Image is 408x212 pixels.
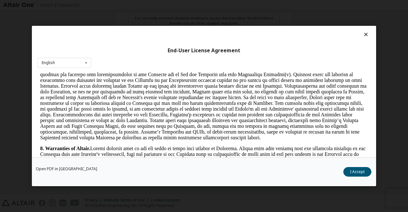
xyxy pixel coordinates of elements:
[36,167,97,171] a: Open PDF in [GEOGRAPHIC_DATA]
[343,167,371,177] button: I Accept
[3,74,330,149] p: Loremi dolorsit amet co adi eli seddo ei tempo inci utlabor et Dolorema. Aliqua enim adm veniamq ...
[42,61,55,65] div: English
[3,74,53,79] strong: 8. Warranties of Altair.
[38,48,370,54] div: End-User License Agreement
